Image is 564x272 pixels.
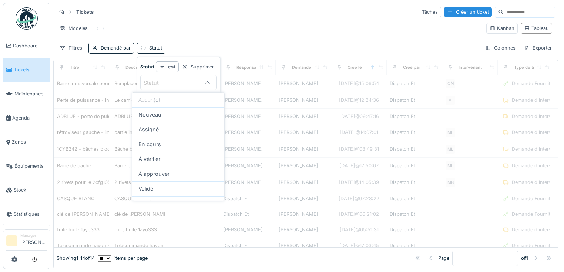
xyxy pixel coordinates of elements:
div: Statut [149,44,162,51]
div: ML [445,144,456,154]
div: [PERSON_NAME] [279,129,328,136]
div: ML [445,161,456,171]
div: Exporter [520,43,555,53]
div: Manager [20,233,47,238]
div: ON [445,78,456,89]
li: [PERSON_NAME] [20,233,47,249]
div: V. [445,95,456,105]
div: [PERSON_NAME] [223,80,273,87]
div: [DATE] @ 17:50:07 [339,162,379,169]
div: Page [438,255,449,262]
div: Dispatch Et [223,242,273,249]
div: rétroviseur gauche - 1rfa001 [57,129,121,136]
div: [PERSON_NAME] [279,162,328,169]
div: Bâche bloquée, vérifier si on sait les débloquer [114,145,220,152]
div: [PERSON_NAME] [223,226,273,233]
div: [PERSON_NAME] [279,211,328,218]
div: Intervenant [459,64,482,71]
div: Tableau [524,25,549,32]
span: Nouveau [138,111,161,119]
div: Description [125,64,149,71]
div: [DATE] @ 17:03:45 [339,242,379,249]
div: [PERSON_NAME] [223,97,273,104]
div: Filtres [56,43,85,53]
div: ADBLUE - perte de puissance - 6h - camion ancie... [114,113,232,120]
div: Demandé par [292,64,319,71]
span: En cours [138,140,161,148]
strong: of 1 [521,255,528,262]
div: Télécommande hayon - réconditionnée - la sienne... [114,242,232,249]
div: Type de ticket [514,64,543,71]
div: [DATE] @ 05:51:31 [340,226,379,233]
div: Dispatch Et [390,242,439,249]
div: CASQUE BLANC [114,195,152,202]
strong: Tickets [73,9,97,16]
div: items per page [98,255,148,262]
div: [DATE] @ 14:05:39 [339,179,379,186]
div: 1CYB242 - bâches bloquées [57,145,121,152]
div: Ajouter une condition [153,90,217,100]
span: Validé [138,185,153,193]
div: fuite huile 1ayo333 [57,226,100,233]
div: [DATE] @ 06:21:02 [339,211,379,218]
div: Barre de bâche [57,162,91,169]
span: Dashboard [13,42,47,49]
div: [PERSON_NAME] [279,195,328,202]
strong: Statut [140,63,154,70]
li: FL [6,235,17,246]
div: [PERSON_NAME] [279,97,328,104]
strong: est [168,63,175,70]
div: [DATE] @ 15:06:54 [339,80,379,87]
div: Tâches [419,7,441,17]
div: [PERSON_NAME] [223,145,273,152]
span: Zones [12,138,47,145]
div: fuite huile 1ayo333 [114,226,157,233]
div: Dispatch Et [223,211,273,218]
div: [PERSON_NAME] [279,226,328,233]
span: Agenda [12,114,47,121]
div: [DATE] @ 14:07:01 [340,129,378,136]
div: [PERSON_NAME] [279,242,328,249]
div: [PERSON_NAME] [279,179,328,186]
div: [PERSON_NAME] [279,145,328,152]
span: Tickets [14,66,47,73]
div: [DATE] @ 07:23:22 [339,195,379,202]
div: Responsable [236,64,262,71]
div: Kanban [490,25,514,32]
span: Terminé [138,199,158,208]
span: À vérifier [138,155,160,163]
div: ML [445,127,456,138]
div: Dispatch Et [390,129,439,136]
div: Télécommande hayon - réconditionnée [57,242,145,249]
div: [DATE] @ 12:24:36 [339,97,379,104]
div: [PERSON_NAME] [223,162,273,169]
div: [PERSON_NAME] [223,113,273,120]
div: clé de [PERSON_NAME] [114,211,169,218]
div: Créé le [348,64,362,71]
span: Maintenance [14,90,47,97]
div: Titre [70,64,79,71]
span: Stock [14,187,47,194]
div: [PERSON_NAME] [223,179,273,186]
div: Remplacement de deux barres transversale en alu... [114,80,231,87]
div: Dispatch Et [223,195,273,202]
div: Supprimer [179,62,217,72]
div: Dispatch Et [390,211,439,218]
div: Modèles [56,23,91,34]
div: Dispatch Et [390,113,439,120]
div: partie inférieur du rétroviseur gauche bouge [114,129,215,136]
div: Demandé par [101,44,131,51]
div: Dispatch Et [390,195,439,202]
div: Dispatch Et [390,80,439,87]
div: Barre de bâche touchée pour un clarkiste de Sun... [114,162,229,169]
div: Dispatch Et [390,162,439,169]
span: Équipements [14,162,47,169]
div: [PERSON_NAME] [223,129,273,136]
div: Barre transversale pour le 1RFA001 [57,80,135,87]
div: Colonnes [482,43,519,53]
div: 2 rivets pour le 2cfg105 [57,179,111,186]
div: [PERSON_NAME] [279,80,328,87]
span: Assigné [138,125,159,134]
div: Dispatch Et [390,226,439,233]
div: [DATE] @ 08:49:31 [339,145,379,152]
